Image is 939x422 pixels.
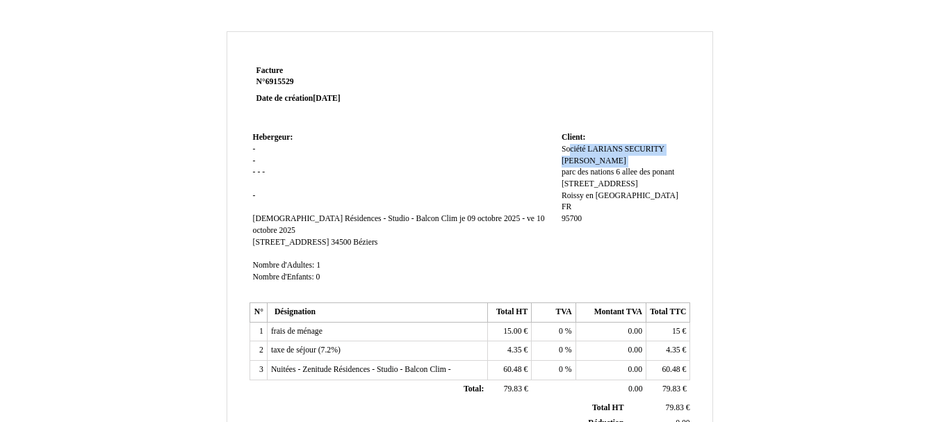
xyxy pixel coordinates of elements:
[250,303,267,323] th: N°
[628,365,642,374] span: 0.00
[646,303,690,323] th: Total TTC
[562,214,582,223] span: 95700
[532,303,575,323] th: TVA
[662,384,680,393] span: 79.83
[562,156,626,165] span: [PERSON_NAME]
[562,202,571,211] span: FR
[507,346,521,355] span: 4.35
[562,145,664,154] span: Société LARIANS SECURITY
[559,365,563,374] span: 0
[628,327,642,336] span: 0.00
[253,214,457,223] span: [DEMOGRAPHIC_DATA] Résidences - Studio - Balcon Clim
[504,384,522,393] span: 79.83
[256,94,341,103] strong: Date de création
[250,322,267,341] td: 1
[257,168,260,177] span: -
[487,322,531,341] td: €
[262,168,265,177] span: -
[666,403,684,412] span: 79.83
[250,341,267,361] td: 2
[626,400,692,416] td: €
[253,156,256,165] span: -
[532,341,575,361] td: %
[592,403,623,412] span: Total HT
[253,214,545,235] span: je 09 octobre 2025 - ve 10 octobre 2025
[253,145,256,154] span: -
[628,346,642,355] span: 0.00
[562,168,674,188] span: parc des nations 6 allee des ponant [STREET_ADDRESS]
[271,365,451,374] span: Nuitées - Zenitude Résidences - Studio - Balcon Clim -
[559,327,563,336] span: 0
[503,327,521,336] span: 15.00
[253,168,256,177] span: -
[672,327,680,336] span: 15
[487,341,531,361] td: €
[646,322,690,341] td: €
[266,77,294,86] span: 6915529
[575,303,646,323] th: Montant TVA
[532,322,575,341] td: %
[253,191,256,200] span: -
[562,191,678,200] span: Roissy en [GEOGRAPHIC_DATA]
[532,361,575,380] td: %
[562,133,585,142] span: Client:
[353,238,377,247] span: Béziers
[267,303,487,323] th: Désignation
[464,384,484,393] span: Total:
[331,238,351,247] span: 34500
[487,380,531,399] td: €
[487,303,531,323] th: Total HT
[316,261,320,270] span: 1
[256,66,284,75] span: Facture
[487,361,531,380] td: €
[313,94,340,103] span: [DATE]
[646,341,690,361] td: €
[250,361,267,380] td: 3
[646,380,690,399] td: €
[253,261,315,270] span: Nombre d'Adultes:
[271,346,341,355] span: taxe de séjour (7.2%)
[256,76,423,88] strong: N°
[628,384,642,393] span: 0.00
[503,365,521,374] span: 60.48
[253,238,329,247] span: [STREET_ADDRESS]
[271,327,322,336] span: frais de ménage
[253,133,293,142] span: Hebergeur:
[646,361,690,380] td: €
[662,365,680,374] span: 60.48
[666,346,680,355] span: 4.35
[316,273,320,282] span: 0
[253,273,314,282] span: Nombre d'Enfants:
[559,346,563,355] span: 0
